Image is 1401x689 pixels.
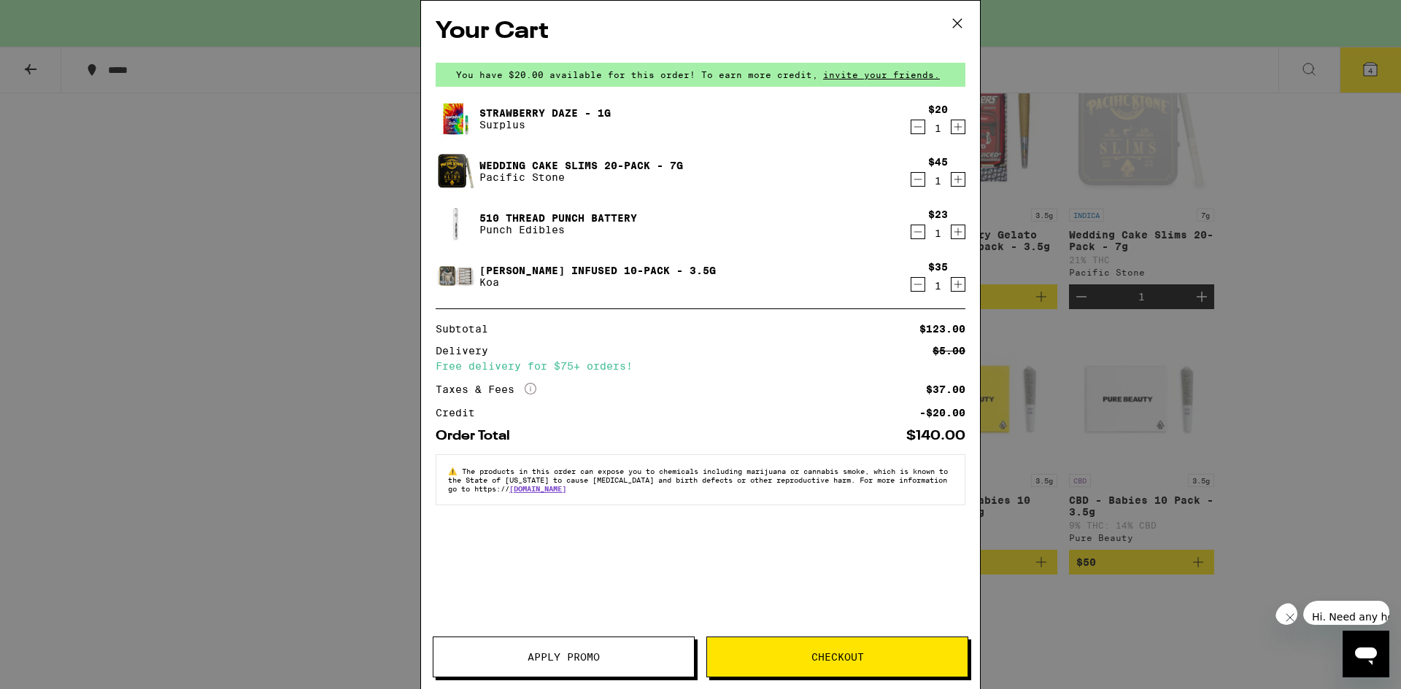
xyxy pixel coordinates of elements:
span: invite your friends. [818,70,945,79]
p: Pacific Stone [479,171,683,183]
span: Checkout [811,652,864,662]
a: 510 Thread Punch Battery [479,212,637,224]
span: ⚠️ [448,467,462,475]
h2: Your Cart [436,15,965,48]
p: Surplus [479,119,611,131]
iframe: Message from company [1303,601,1389,625]
span: Apply Promo [528,652,600,662]
a: Strawberry Daze - 1g [479,107,611,119]
div: You have $20.00 available for this order! To earn more credit,invite your friends. [436,63,965,87]
div: Order Total [436,429,520,443]
button: Increment [951,277,965,292]
a: Wedding Cake Slims 20-Pack - 7g [479,160,683,171]
button: Decrement [911,120,925,134]
div: Subtotal [436,324,498,334]
a: [PERSON_NAME] Infused 10-Pack - 3.5g [479,265,716,276]
div: $5.00 [933,346,965,356]
div: 1 [928,280,948,292]
span: The products in this order can expose you to chemicals including marijuana or cannabis smoke, whi... [448,467,948,493]
div: $20 [928,104,948,115]
div: 1 [928,175,948,187]
span: Hi. Need any help? [9,10,105,22]
div: Credit [436,408,485,418]
button: Decrement [911,172,925,187]
iframe: Close message [1275,603,1297,625]
div: Taxes & Fees [436,383,536,396]
img: Wedding Cake Slims 20-Pack - 7g [436,151,476,192]
div: $35 [928,261,948,273]
button: Decrement [911,277,925,292]
img: Strawberry Daze - 1g [436,98,476,139]
div: $23 [928,209,948,220]
div: $123.00 [919,324,965,334]
div: Free delivery for $75+ orders! [436,361,965,371]
img: 510 Thread Punch Battery [436,203,476,244]
div: 1 [928,227,948,239]
p: Koa [479,276,716,288]
button: Increment [951,120,965,134]
div: $37.00 [926,384,965,394]
div: Delivery [436,346,498,356]
a: [DOMAIN_NAME] [509,484,566,493]
div: -$20.00 [919,408,965,418]
div: $140.00 [906,429,965,443]
iframe: Button to launch messaging window [1343,631,1389,677]
img: Julius Caesar Infused 10-Pack - 3.5g [436,256,476,297]
button: Checkout [706,637,968,677]
button: Decrement [911,225,925,239]
button: Apply Promo [433,637,695,677]
button: Increment [951,225,965,239]
button: Increment [951,172,965,187]
div: $45 [928,156,948,168]
div: 1 [928,122,948,134]
span: You have $20.00 available for this order! To earn more credit, [456,70,818,79]
p: Punch Edibles [479,224,637,235]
